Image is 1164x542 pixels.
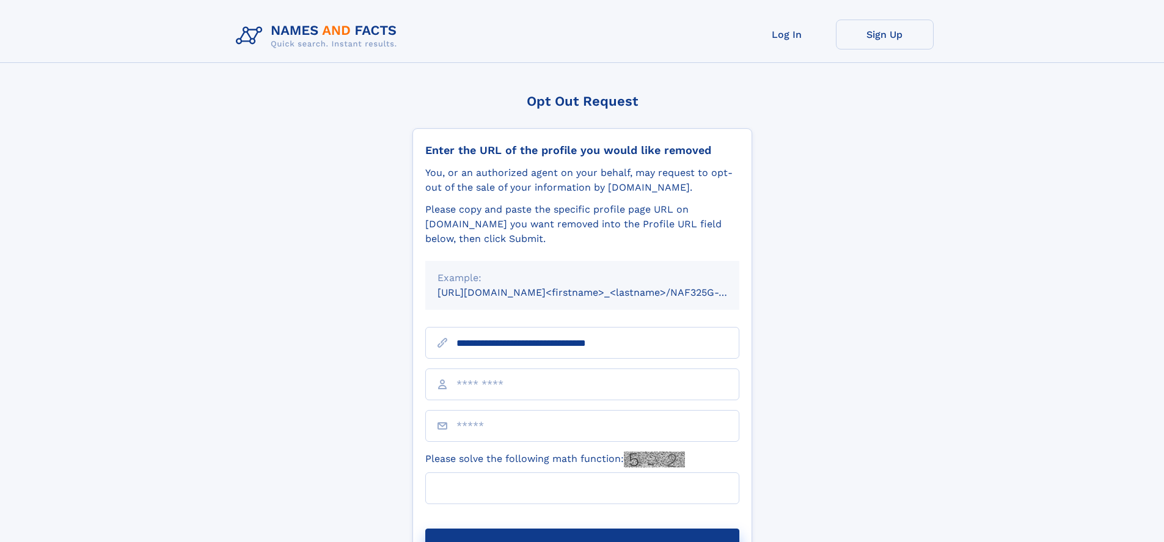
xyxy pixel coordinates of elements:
div: Opt Out Request [412,93,752,109]
a: Sign Up [836,20,934,49]
div: You, or an authorized agent on your behalf, may request to opt-out of the sale of your informatio... [425,166,739,195]
small: [URL][DOMAIN_NAME]<firstname>_<lastname>/NAF325G-xxxxxxxx [437,287,763,298]
label: Please solve the following math function: [425,452,685,467]
a: Log In [738,20,836,49]
div: Enter the URL of the profile you would like removed [425,144,739,157]
div: Example: [437,271,727,285]
img: Logo Names and Facts [231,20,407,53]
div: Please copy and paste the specific profile page URL on [DOMAIN_NAME] you want removed into the Pr... [425,202,739,246]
